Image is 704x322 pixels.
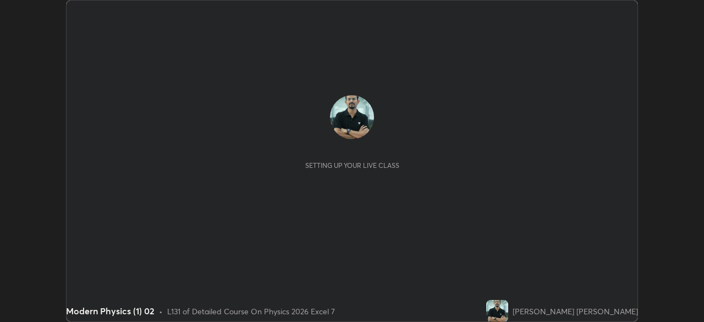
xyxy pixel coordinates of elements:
[330,95,374,139] img: 59c5af4deb414160b1ce0458d0392774.jpg
[66,304,155,318] div: Modern Physics (1) 02
[513,305,638,317] div: [PERSON_NAME] [PERSON_NAME]
[159,305,163,317] div: •
[486,300,508,322] img: 59c5af4deb414160b1ce0458d0392774.jpg
[167,305,335,317] div: L131 of Detailed Course On Physics 2026 Excel 7
[305,161,399,170] div: Setting up your live class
